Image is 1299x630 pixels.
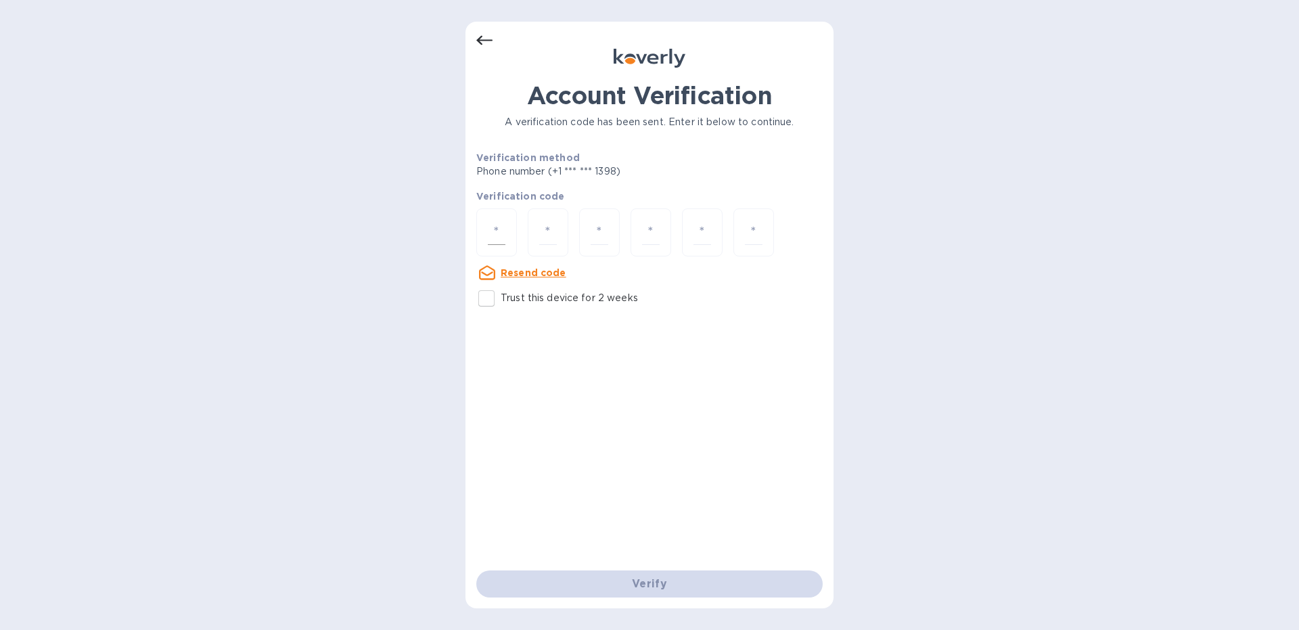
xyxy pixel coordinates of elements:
p: Verification code [476,189,823,203]
h1: Account Verification [476,81,823,110]
p: A verification code has been sent. Enter it below to continue. [476,115,823,129]
u: Resend code [501,267,566,278]
p: Phone number (+1 *** *** 1398) [476,164,724,179]
b: Verification method [476,152,580,163]
p: Trust this device for 2 weeks [501,291,638,305]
